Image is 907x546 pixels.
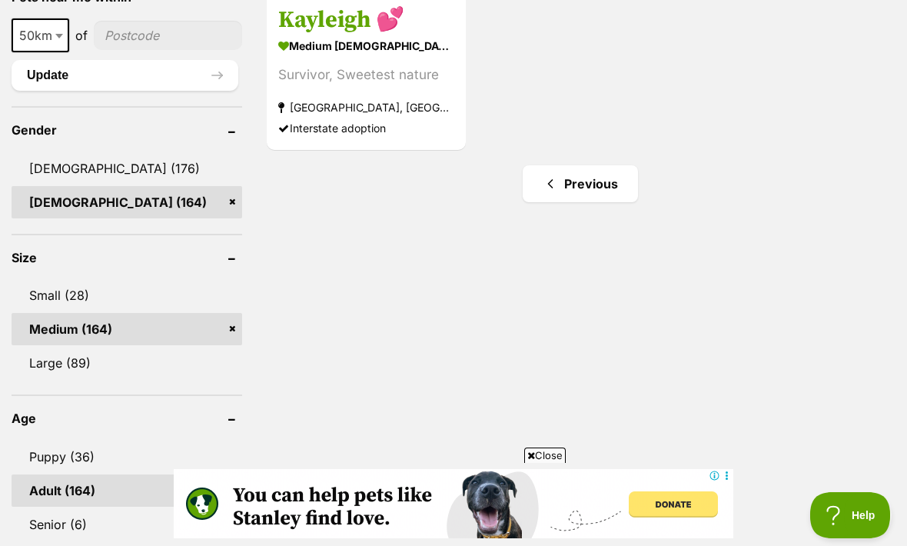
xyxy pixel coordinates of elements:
h3: Kayleigh 💕 [278,5,454,35]
button: Update [12,60,238,91]
a: Medium (164) [12,313,242,345]
iframe: Advertisement [174,469,733,538]
div: Interstate adoption [278,118,454,138]
span: Close [524,448,566,463]
a: Large (89) [12,347,242,379]
span: 50km [13,25,68,46]
a: Senior (6) [12,508,242,541]
span: 50km [12,18,69,52]
a: Puppy (36) [12,441,242,473]
nav: Pagination [265,165,895,202]
input: postcode [94,21,242,50]
a: Previous page [523,165,638,202]
a: [DEMOGRAPHIC_DATA] (164) [12,186,242,218]
header: Size [12,251,242,265]
a: Small (28) [12,279,242,311]
a: [DEMOGRAPHIC_DATA] (176) [12,152,242,185]
span: of [75,26,88,45]
strong: medium [DEMOGRAPHIC_DATA] Dog [278,35,454,57]
strong: [GEOGRAPHIC_DATA], [GEOGRAPHIC_DATA] [278,97,454,118]
div: Survivor, Sweetest nature [278,65,454,85]
iframe: Help Scout Beacon - Open [810,492,892,538]
a: Adult (164) [12,474,242,507]
header: Age [12,411,242,425]
header: Gender [12,123,242,137]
